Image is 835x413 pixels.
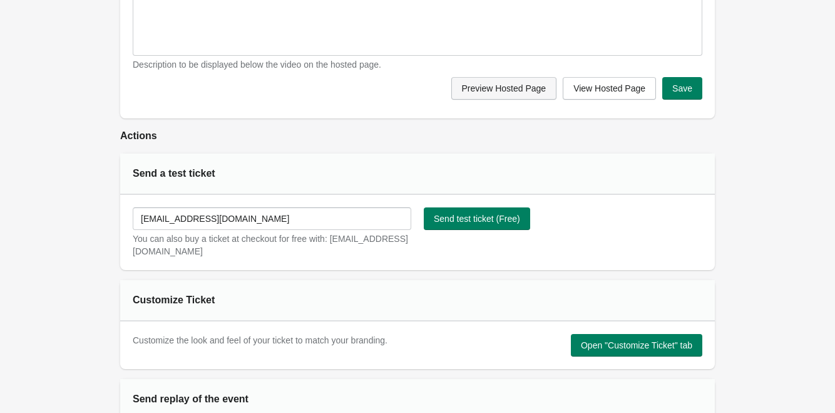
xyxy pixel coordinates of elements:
span: Send test ticket (Free) [434,214,520,224]
div: You can also buy a ticket at checkout for free with: [EMAIL_ADDRESS][DOMAIN_NAME] [133,233,411,258]
button: View Hosted Page [563,77,656,100]
span: Customize the look and feel of your ticket to match your branding. [133,335,387,345]
span: Preview Hosted Page [462,83,546,93]
input: test@email.com [133,207,411,230]
div: Send a test ticket [133,166,304,181]
button: Send test ticket (Free) [424,207,530,230]
button: Open "Customize Ticket" tab [571,334,702,357]
div: Customize Ticket [133,293,304,308]
span: View Hosted Page [573,83,645,93]
span: Save [672,83,692,93]
h2: Actions [120,128,715,144]
div: Send replay of the event [133,392,304,407]
button: Preview Hosted Page [451,77,557,100]
span: Open "Customize Ticket" tab [581,340,692,350]
button: Save [662,77,702,100]
div: Description to be displayed below the video on the hosted page. [133,58,702,71]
